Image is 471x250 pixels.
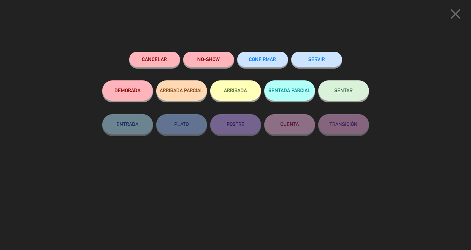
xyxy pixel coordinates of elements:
span: CONFIRMAR [249,56,276,62]
button: PLATO [156,114,207,134]
button: close [445,5,466,25]
button: SENTAR [318,80,369,101]
button: SENTADA PARCIAL [264,80,315,101]
button: DEMORADA [102,80,153,101]
i: close [447,5,464,22]
button: POSTRE [210,114,261,134]
button: CONFIRMAR [237,52,288,67]
span: SENTAR [335,87,353,93]
button: SERVIR [291,52,342,67]
button: CUENTA [264,114,315,134]
button: ARRIBADA [210,80,261,101]
button: TRANSICIÓN [318,114,369,134]
button: ENTRADA [102,114,153,134]
button: Cancelar [129,52,180,67]
button: ARRIBADA PARCIAL [156,80,207,101]
span: ARRIBADA PARCIAL [160,87,203,93]
button: NO-SHOW [183,52,234,67]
